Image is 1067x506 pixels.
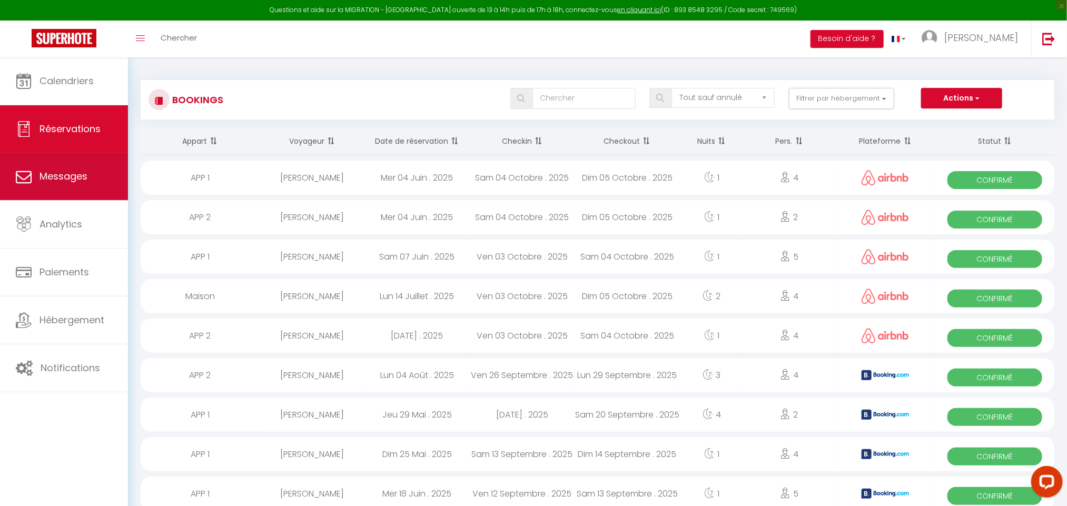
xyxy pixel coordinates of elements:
span: Paiements [39,265,89,279]
iframe: LiveChat chat widget [1023,462,1067,506]
span: Notifications [41,361,100,374]
a: ... [PERSON_NAME] [914,21,1031,57]
span: Messages [39,170,87,183]
span: Réservations [39,122,101,135]
th: Sort by people [744,127,835,155]
span: Analytics [39,217,82,231]
a: Chercher [153,21,205,57]
span: Hébergement [39,313,104,326]
button: Besoin d'aide ? [811,30,884,48]
th: Sort by checkin [470,127,575,155]
span: Calendriers [39,74,94,87]
h3: Bookings [170,88,223,112]
th: Sort by channel [835,127,936,155]
th: Sort by rentals [141,127,260,155]
a: en cliquant ici [618,5,661,14]
th: Sort by status [935,127,1054,155]
th: Sort by nights [680,127,744,155]
span: [PERSON_NAME] [944,31,1018,44]
img: ... [922,30,937,46]
input: Chercher [532,88,636,109]
img: logout [1042,32,1055,45]
th: Sort by checkout [575,127,680,155]
button: Actions [921,88,1002,109]
th: Sort by guest [260,127,365,155]
span: Chercher [161,32,197,43]
button: Filtrer par hébergement [789,88,894,109]
th: Sort by booking date [364,127,470,155]
img: Super Booking [32,29,96,47]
